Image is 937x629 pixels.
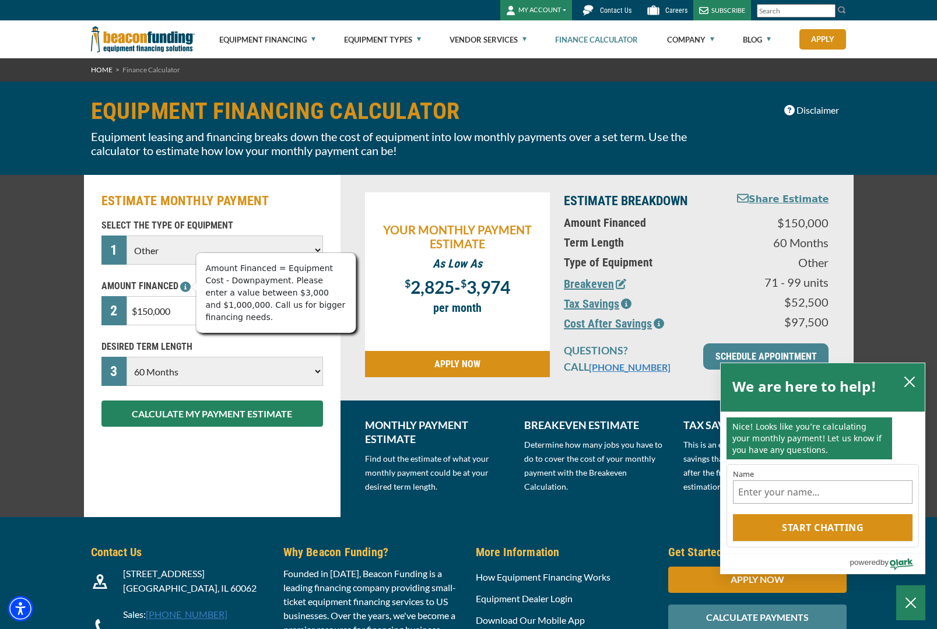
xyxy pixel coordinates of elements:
[727,255,829,269] p: Other
[524,438,669,494] p: Determine how many jobs you have to do to cover the cost of your monthly payment with the Breakev...
[476,571,610,582] a: How Equipment Financing Works
[743,21,771,58] a: Blog
[757,4,836,17] input: Search
[668,612,847,623] a: CALCULATE PAYMENTS
[524,418,669,432] p: BREAKEVEN ESTIMATE
[371,301,545,315] p: per month
[668,574,847,585] a: APPLY NOW
[8,596,33,621] div: Accessibility Menu
[683,438,829,494] p: This is an estimated number of tax savings that may apply to your financing after the first year....
[837,5,847,15] img: Search
[91,65,113,74] a: HOME
[101,400,323,427] button: CALCULATE MY PAYMENT ESTIMATE
[737,192,829,207] button: Share Estimate
[727,236,829,250] p: 60 Months
[727,216,829,230] p: $150,000
[850,555,880,570] span: powered
[732,375,876,398] h2: We are here to help!
[668,543,847,561] h5: Get Started
[564,275,626,293] button: Breakeven
[466,276,510,297] span: 3,974
[564,192,713,210] p: ESTIMATE BREAKDOWN
[101,279,323,293] p: AMOUNT FINANCED
[720,363,925,574] div: olark chatbox
[880,555,889,570] span: by
[196,253,356,333] div: Amount Financed = Equipment Cost - Downpayment. Please enter a value between $3,000 and $1,000,00...
[371,223,545,251] p: YOUR MONTHLY PAYMENT ESTIMATE
[476,543,654,561] h5: More Information
[600,6,631,15] span: Contact Us
[93,574,107,589] img: Beacon Funding location
[896,585,925,620] button: Close Chatbox
[365,351,550,377] a: APPLY NOW
[796,103,839,117] span: Disclaimer
[727,295,829,309] p: $52,500
[123,568,257,593] span: [STREET_ADDRESS] [GEOGRAPHIC_DATA], IL 60062
[91,99,718,124] h1: EQUIPMENT FINANCING CALCULATOR
[371,256,545,270] p: As Low As
[365,418,510,446] p: MONTHLY PAYMENT ESTIMATE
[219,21,315,58] a: Equipment Financing
[101,340,323,354] p: DESIRED TERM LENGTH
[777,99,847,121] button: Disclaimer
[461,277,466,290] span: $
[101,296,127,325] div: 2
[283,543,462,561] h5: Why Beacon Funding?
[564,295,631,312] button: Tax Savings
[564,343,689,357] p: QUESTIONS?
[344,21,421,58] a: Equipment Types
[683,418,829,432] p: TAX SAVINGS ESTIMATE
[733,470,913,478] label: Name
[564,315,664,332] button: Cost After Savings
[410,276,454,297] span: 2,825
[146,609,227,620] a: call (847) 897-2499
[703,343,829,370] a: SCHEDULE APPOINTMENT
[122,65,180,74] span: Finance Calculator
[564,360,689,374] p: CALL
[371,276,545,295] p: -
[665,6,687,15] span: Careers
[727,315,829,329] p: $97,500
[667,21,714,58] a: Company
[101,236,127,265] div: 1
[476,593,573,604] a: Equipment Dealer Login
[365,452,510,494] p: Find out the estimate of what your monthly payment could be at your desired term length.
[101,219,323,233] p: SELECT THE TYPE OF EQUIPMENT
[476,614,585,626] a: Download Our Mobile App
[450,21,527,58] a: Vendor Services
[850,554,925,574] a: Powered by Olark
[91,20,195,58] img: Beacon Funding Corporation logo
[564,216,713,230] p: Amount Financed
[91,543,269,561] h5: Contact Us
[564,236,713,250] p: Term Length
[733,480,913,504] input: Name
[733,514,913,541] button: Start chatting
[91,129,718,157] p: Equipment leasing and financing breaks down the cost of equipment into low monthly payments over ...
[101,357,127,386] div: 3
[900,373,919,389] button: close chatbox
[721,412,925,464] div: chat
[123,607,269,621] p: Sales:
[555,21,638,58] a: Finance Calculator
[727,417,892,459] p: Nice! Looks like you’re calculating your monthly payment! Let us know if you have any questions.
[405,277,410,290] span: $
[799,29,846,50] a: Apply
[823,6,833,16] a: Clear search text
[127,296,322,325] input: $
[101,192,323,210] h2: ESTIMATE MONTHLY PAYMENT
[727,275,829,289] p: 71 - 99 units
[668,567,847,593] div: APPLY NOW
[589,361,671,373] a: call (847) 897-2499
[564,255,713,269] p: Type of Equipment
